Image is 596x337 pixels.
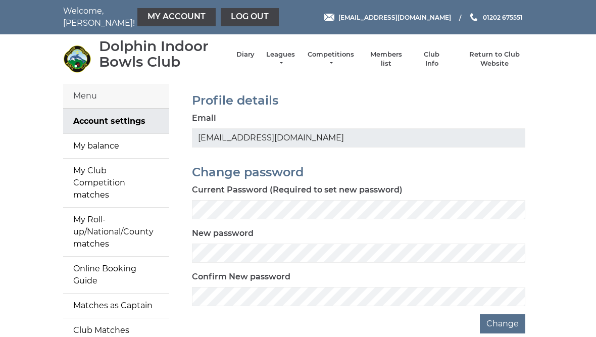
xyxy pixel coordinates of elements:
label: Confirm New password [192,271,290,283]
img: Dolphin Indoor Bowls Club [63,45,91,73]
button: Change [480,314,525,333]
span: [EMAIL_ADDRESS][DOMAIN_NAME] [338,13,451,21]
a: Online Booking Guide [63,257,169,293]
label: Email [192,112,216,124]
label: New password [192,227,254,239]
div: Menu [63,84,169,109]
a: Account settings [63,109,169,133]
a: My balance [63,134,169,158]
a: My Club Competition matches [63,159,169,207]
a: Phone us 01202 675551 [469,13,523,22]
a: Leagues [265,50,296,68]
a: Club Info [417,50,446,68]
img: Email [324,14,334,21]
a: Matches as Captain [63,294,169,318]
label: Current Password (Required to set new password) [192,184,403,196]
a: Log out [221,8,279,26]
a: Competitions [307,50,355,68]
a: Return to Club Website [457,50,533,68]
a: Diary [236,50,255,59]
a: Members list [365,50,407,68]
h2: Change password [192,166,525,179]
a: Email [EMAIL_ADDRESS][DOMAIN_NAME] [324,13,451,22]
img: Phone us [470,13,477,21]
a: My Roll-up/National/County matches [63,208,169,256]
span: 01202 675551 [483,13,523,21]
nav: Welcome, [PERSON_NAME]! [63,5,250,29]
div: Dolphin Indoor Bowls Club [99,38,226,70]
h2: Profile details [192,94,525,107]
a: My Account [137,8,216,26]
